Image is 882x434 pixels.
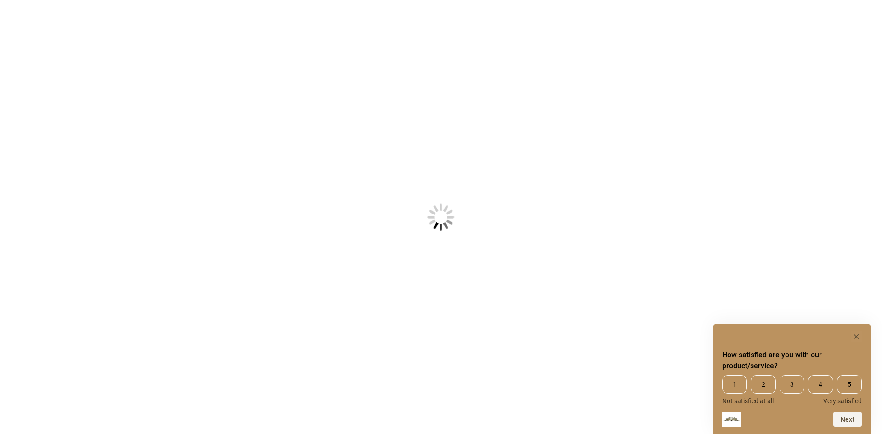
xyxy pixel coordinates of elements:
span: 1 [722,375,747,394]
button: Next question [833,412,862,427]
img: Loading [382,158,500,276]
button: Hide survey [851,331,862,342]
span: Very satisfied [823,397,862,405]
div: How satisfied are you with our product/service? Select an option from 1 to 5, with 1 being Not sa... [722,331,862,427]
span: 2 [751,375,775,394]
span: 3 [780,375,804,394]
span: 5 [837,375,862,394]
h2: How satisfied are you with our product/service? Select an option from 1 to 5, with 1 being Not sa... [722,349,862,372]
span: Not satisfied at all [722,397,774,405]
span: 4 [808,375,833,394]
div: How satisfied are you with our product/service? Select an option from 1 to 5, with 1 being Not sa... [722,375,862,405]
